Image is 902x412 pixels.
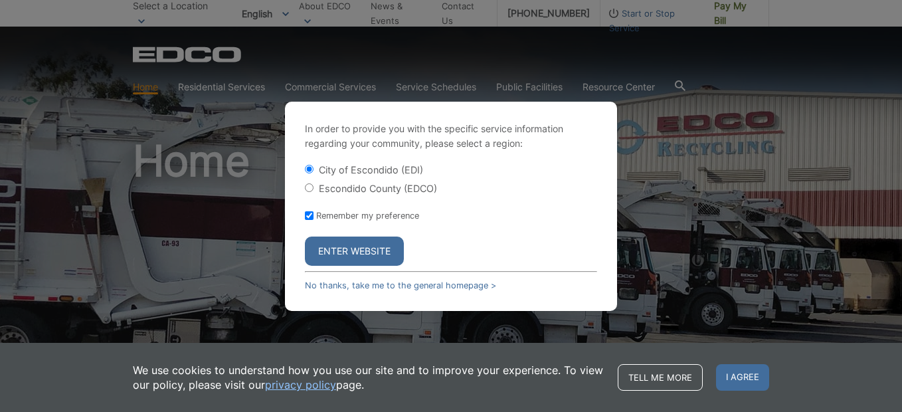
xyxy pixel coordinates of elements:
a: No thanks, take me to the general homepage > [305,280,496,290]
a: Tell me more [618,364,703,391]
p: In order to provide you with the specific service information regarding your community, please se... [305,122,597,151]
button: Enter Website [305,237,404,266]
span: I agree [716,364,769,391]
label: Remember my preference [316,211,419,221]
p: We use cookies to understand how you use our site and to improve your experience. To view our pol... [133,363,604,392]
a: privacy policy [265,377,336,392]
label: Escondido County (EDCO) [319,183,437,194]
label: City of Escondido (EDI) [319,164,423,175]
